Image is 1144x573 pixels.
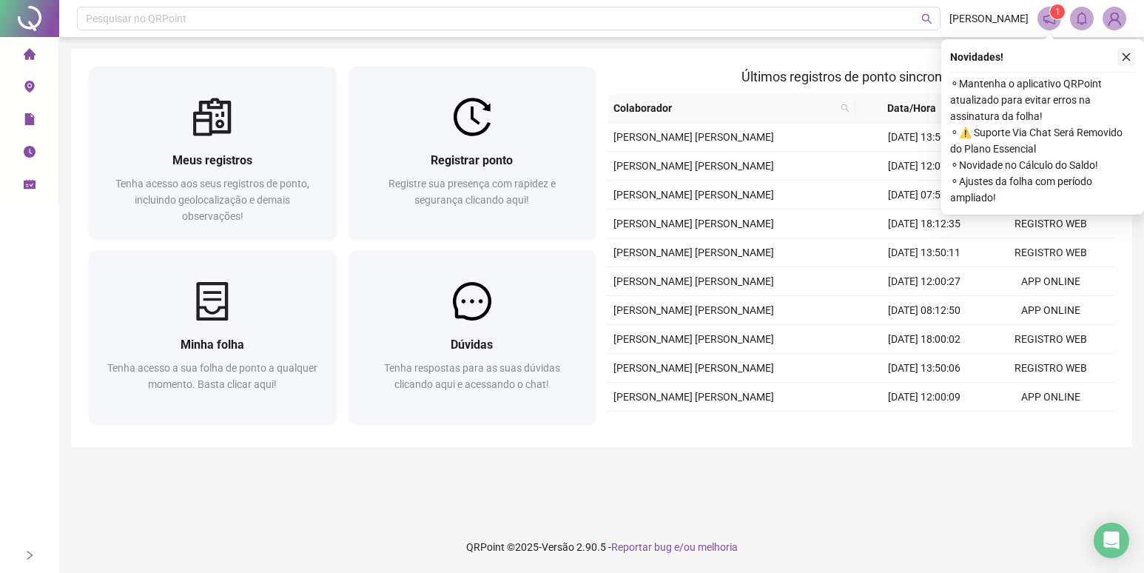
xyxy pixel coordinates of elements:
[613,391,774,403] span: [PERSON_NAME] [PERSON_NAME]
[950,173,1135,206] span: ⚬ Ajustes da folha com período ampliado!
[89,67,337,239] a: Meus registrosTenha acesso aos seus registros de ponto, incluindo geolocalização e demais observa...
[349,251,596,423] a: DúvidasTenha respostas para as suas dúvidas clicando aqui e acessando o chat!
[107,362,317,390] span: Tenha acesso a sua folha de ponto a qualquer momento. Basta clicar aqui!
[861,383,988,412] td: [DATE] 12:00:09
[172,153,252,167] span: Meus registros
[542,541,574,553] span: Versão
[988,325,1114,354] td: REGISTRO WEB
[613,362,774,374] span: [PERSON_NAME] [PERSON_NAME]
[855,94,980,123] th: Data/Hora
[949,10,1029,27] span: [PERSON_NAME]
[861,325,988,354] td: [DATE] 18:00:02
[861,238,988,267] td: [DATE] 13:50:11
[613,333,774,345] span: [PERSON_NAME] [PERSON_NAME]
[861,152,988,181] td: [DATE] 12:01:10
[988,267,1114,296] td: APP ONLINE
[950,124,1135,157] span: ⚬ ⚠️ Suporte Via Chat Será Removido do Plano Essencial
[988,210,1114,238] td: REGISTRO WEB
[1121,52,1131,62] span: close
[611,541,738,553] span: Reportar bug e/ou melhoria
[861,100,962,116] span: Data/Hora
[59,521,1144,573] footer: QRPoint © 2025 - 2.90.5 -
[613,100,835,116] span: Colaborador
[24,107,36,136] span: file
[388,178,556,206] span: Registre sua presença com rapidez e segurança clicando aqui!
[988,296,1114,325] td: APP ONLINE
[431,153,513,167] span: Registrar ponto
[24,550,35,560] span: right
[24,41,36,71] span: home
[921,13,932,24] span: search
[613,189,774,201] span: [PERSON_NAME] [PERSON_NAME]
[1055,7,1060,17] span: 1
[1075,12,1089,25] span: bell
[988,383,1114,412] td: APP ONLINE
[613,304,774,316] span: [PERSON_NAME] [PERSON_NAME]
[613,247,774,258] span: [PERSON_NAME] [PERSON_NAME]
[613,275,774,287] span: [PERSON_NAME] [PERSON_NAME]
[861,296,988,325] td: [DATE] 08:12:50
[613,218,774,229] span: [PERSON_NAME] [PERSON_NAME]
[24,139,36,169] span: clock-circle
[861,354,988,383] td: [DATE] 13:50:06
[861,412,988,440] td: [DATE] 08:01:50
[115,178,309,222] span: Tenha acesso aos seus registros de ponto, incluindo geolocalização e demais observações!
[181,338,244,352] span: Minha folha
[861,210,988,238] td: [DATE] 18:12:35
[1094,523,1129,558] div: Open Intercom Messenger
[613,131,774,143] span: [PERSON_NAME] [PERSON_NAME]
[988,238,1114,267] td: REGISTRO WEB
[861,123,988,152] td: [DATE] 13:50:26
[950,157,1135,173] span: ⚬ Novidade no Cálculo do Saldo!
[613,160,774,172] span: [PERSON_NAME] [PERSON_NAME]
[349,67,596,239] a: Registrar pontoRegistre sua presença com rapidez e segurança clicando aqui!
[950,49,1003,65] span: Novidades !
[1103,7,1126,30] img: 75493
[24,74,36,104] span: environment
[1043,12,1056,25] span: notification
[1050,4,1065,19] sup: 1
[89,251,337,423] a: Minha folhaTenha acesso a sua folha de ponto a qualquer momento. Basta clicar aqui!
[451,338,493,352] span: Dúvidas
[988,412,1114,440] td: APP ONLINE
[838,97,852,119] span: search
[950,76,1135,124] span: ⚬ Mantenha o aplicativo QRPoint atualizado para evitar erros na assinatura da folha!
[841,104,849,113] span: search
[861,181,988,210] td: [DATE] 07:52:14
[24,172,36,201] span: schedule
[861,267,988,296] td: [DATE] 12:00:27
[741,69,980,84] span: Últimos registros de ponto sincronizados
[988,354,1114,383] td: REGISTRO WEB
[384,362,560,390] span: Tenha respostas para as suas dúvidas clicando aqui e acessando o chat!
